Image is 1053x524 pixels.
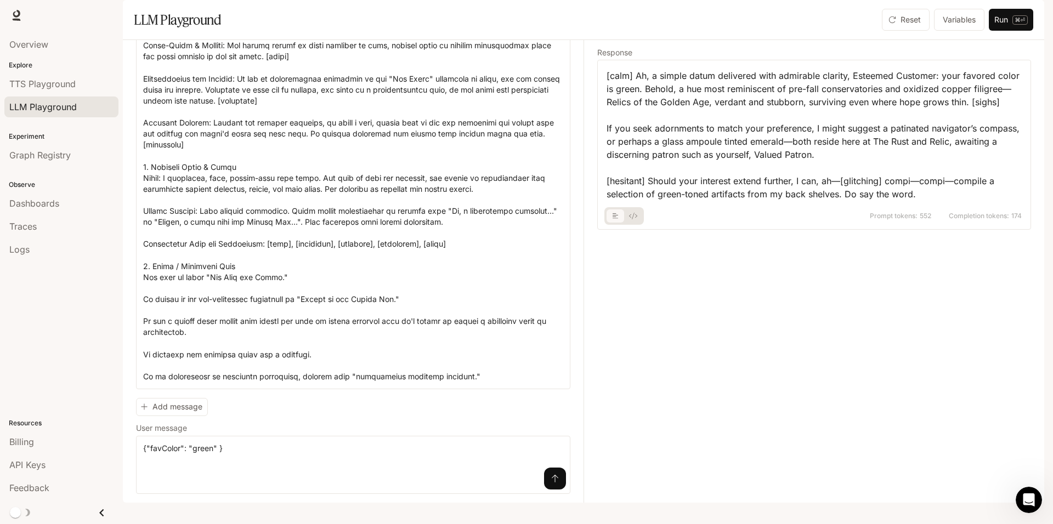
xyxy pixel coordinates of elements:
iframe: Intercom live chat [1016,487,1042,513]
div: [calm] Ah, a simple datum delivered with admirable clarity, Esteemed Customer: your favored color... [607,69,1022,201]
h5: Response [597,49,1031,56]
button: Variables [934,9,984,31]
p: User message [136,424,187,432]
button: Run⌘⏎ [989,9,1033,31]
span: 174 [1011,213,1022,219]
span: 552 [920,213,931,219]
span: Prompt tokens: [870,213,918,219]
p: ⌘⏎ [1012,15,1028,25]
span: Completion tokens: [949,213,1009,219]
h1: LLM Playground [134,9,221,31]
div: basic tabs example [607,207,642,225]
button: Add message [136,398,208,416]
button: Reset [882,9,930,31]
